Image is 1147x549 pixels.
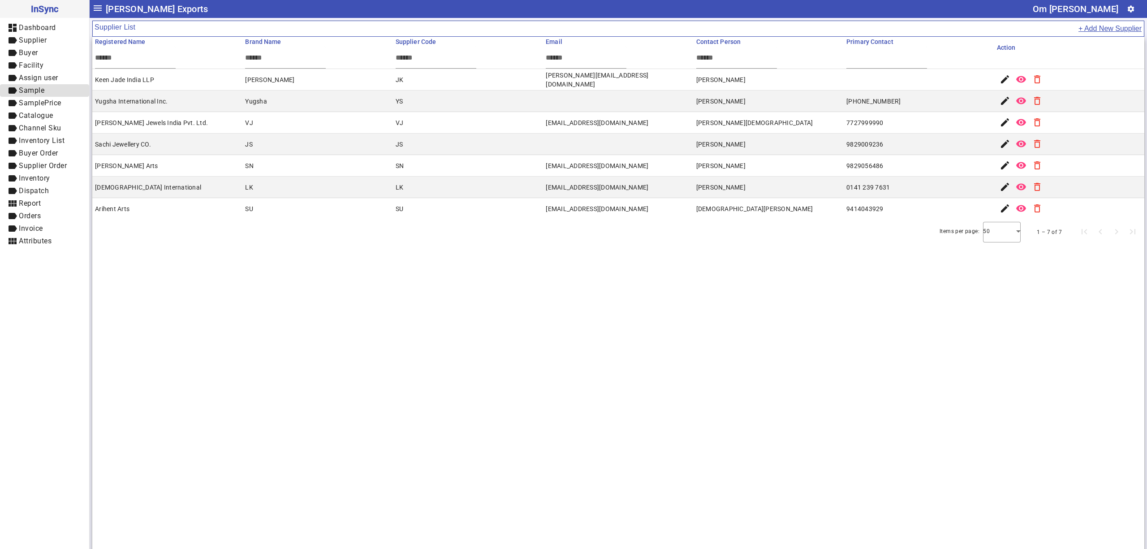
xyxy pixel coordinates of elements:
div: [EMAIL_ADDRESS][DOMAIN_NAME] [546,183,648,192]
div: Action [997,43,1016,52]
div: [PERSON_NAME] [696,97,746,106]
mat-icon: remove_red_eye [1016,203,1026,214]
div: Yugsha International Inc. [95,97,168,106]
div: [PHONE_NUMBER] [846,97,901,106]
span: Inventory List [19,136,65,145]
div: [EMAIL_ADDRESS][DOMAIN_NAME] [546,161,648,170]
div: SN [245,161,254,170]
span: Sample [19,86,44,95]
div: 9829056486 [846,161,884,170]
span: Supplier [19,36,47,44]
mat-icon: remove_red_eye [1016,138,1026,149]
mat-icon: label [7,98,18,108]
span: Assign user [19,73,58,82]
mat-icon: label [7,173,18,184]
div: SN [396,161,404,170]
mat-icon: menu [92,3,103,13]
div: [EMAIL_ADDRESS][DOMAIN_NAME] [546,118,648,127]
div: SU [245,204,253,213]
div: 7727999990 [846,118,884,127]
div: 9414043929 [846,204,884,213]
mat-icon: delete_outline [1032,117,1043,128]
div: [PERSON_NAME] [696,140,746,149]
div: [DEMOGRAPHIC_DATA][PERSON_NAME] [696,204,813,213]
div: [EMAIL_ADDRESS][DOMAIN_NAME] [546,204,648,213]
span: Invoice [19,224,43,233]
span: Buyer Order [19,149,58,157]
div: Sachi Jewellery CO. [95,140,151,149]
mat-icon: label [7,223,18,234]
mat-icon: label [7,148,18,159]
span: Facility [19,61,43,69]
div: 1 – 7 of 7 [1037,228,1062,237]
span: Supplier Order [19,161,67,170]
div: Arihent Arts [95,204,129,213]
div: [PERSON_NAME] [696,161,746,170]
mat-icon: remove_red_eye [1016,117,1026,128]
span: Attributes [19,237,52,245]
div: [PERSON_NAME] [696,183,746,192]
mat-icon: label [7,85,18,96]
mat-icon: view_module [7,198,18,209]
div: [PERSON_NAME] Jewels India Pvt. Ltd. [95,118,208,127]
div: VJ [396,118,404,127]
mat-icon: remove_red_eye [1016,182,1026,192]
mat-icon: delete_outline [1032,95,1043,106]
mat-icon: delete_outline [1032,160,1043,171]
span: Channel Sku [19,124,61,132]
span: Contact Person [696,38,741,45]
mat-icon: label [7,73,18,83]
mat-icon: remove_red_eye [1016,160,1026,171]
div: Keen Jade India LLP [95,75,154,84]
mat-icon: edit [1000,74,1010,85]
div: LK [396,183,404,192]
div: Om [PERSON_NAME] [1033,2,1118,16]
div: [DEMOGRAPHIC_DATA] International [95,183,201,192]
span: Primary Contact [846,38,893,45]
mat-icon: remove_red_eye [1016,95,1026,106]
mat-icon: label [7,35,18,46]
div: VJ [245,118,253,127]
div: JK [396,75,404,84]
mat-icon: label [7,211,18,221]
span: Buyer [19,48,38,57]
div: LK [245,183,253,192]
div: JS [245,140,253,149]
div: Items per page: [940,227,979,236]
mat-icon: view_module [7,236,18,246]
span: SamplePrice [19,99,61,107]
mat-icon: delete_outline [1032,182,1043,192]
span: Inventory [19,174,50,182]
mat-icon: label [7,160,18,171]
div: [PERSON_NAME][DEMOGRAPHIC_DATA] [696,118,813,127]
span: Dispatch [19,186,49,195]
mat-icon: label [7,48,18,58]
mat-icon: dashboard [7,22,18,33]
mat-icon: label [7,186,18,196]
mat-icon: edit [1000,160,1010,171]
span: Registered Name [95,38,146,45]
mat-icon: remove_red_eye [1016,74,1026,85]
span: Report [19,199,41,207]
button: + Add New Supplier [1078,23,1142,35]
div: 9829009236 [846,140,884,149]
span: Brand Name [245,38,281,45]
span: Email [546,38,562,45]
mat-icon: delete_outline [1032,74,1043,85]
mat-card-header: Supplier List [92,21,1144,37]
mat-icon: label [7,135,18,146]
div: [PERSON_NAME] [245,75,294,84]
div: JS [396,140,403,149]
span: Supplier Code [396,38,436,45]
mat-icon: edit [1000,117,1010,128]
div: [PERSON_NAME][EMAIL_ADDRESS][DOMAIN_NAME] [546,71,690,89]
div: 0141 239 7631 [846,183,890,192]
div: Yugsha [245,97,267,106]
span: Orders [19,212,41,220]
mat-icon: edit [1000,203,1010,214]
div: [PERSON_NAME] [696,75,746,84]
span: Dashboard [19,23,56,32]
mat-icon: delete_outline [1032,203,1043,214]
mat-icon: label [7,123,18,134]
mat-icon: edit [1000,138,1010,149]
